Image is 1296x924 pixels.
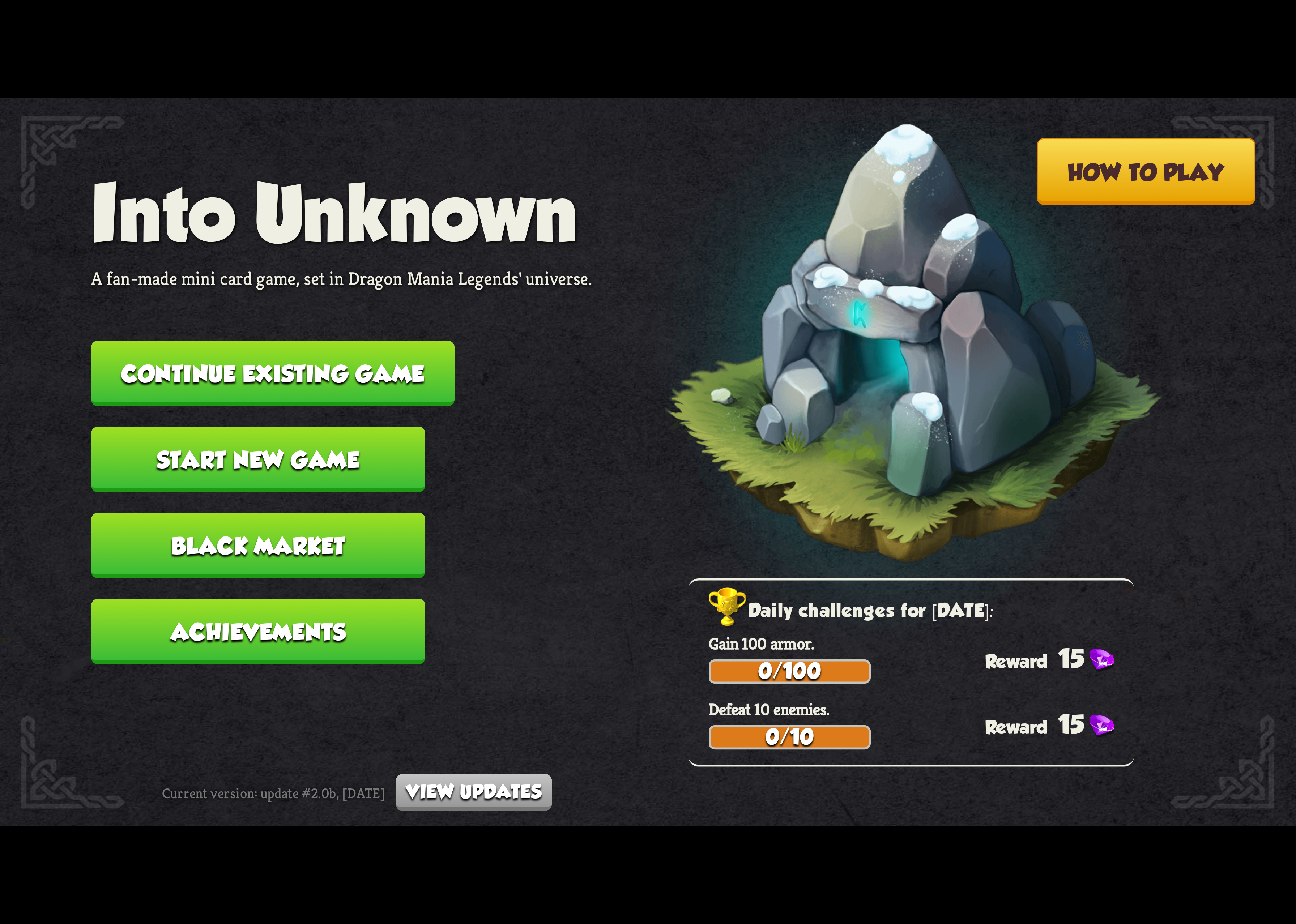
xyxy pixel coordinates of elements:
p: A fan-made mini card game, set in Dragon Mania Legends' universe. [91,267,592,290]
div: Current version: update #2.0b, [DATE] [162,774,552,811]
button: How to play [1036,138,1255,205]
p: Gain 100 armor. [709,633,1134,654]
button: View updates [396,774,552,811]
button: Black Market [91,513,425,578]
img: Floating_Cave_Rune_Glow.png [597,57,1164,646]
button: Start new game [91,427,425,492]
h2: Daily challenges for [DATE]: [709,596,1134,628]
div: 0/10 [711,727,869,748]
button: Achievements [91,599,425,664]
div: 15 [985,710,1134,739]
div: 15 [985,644,1134,673]
p: Defeat 10 enemies. [709,699,1134,720]
button: Continue existing game [91,341,455,406]
div: 0/100 [711,662,869,682]
h1: Into Unknown [91,168,592,257]
img: Golden_Trophy_Icon.png [709,587,748,628]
